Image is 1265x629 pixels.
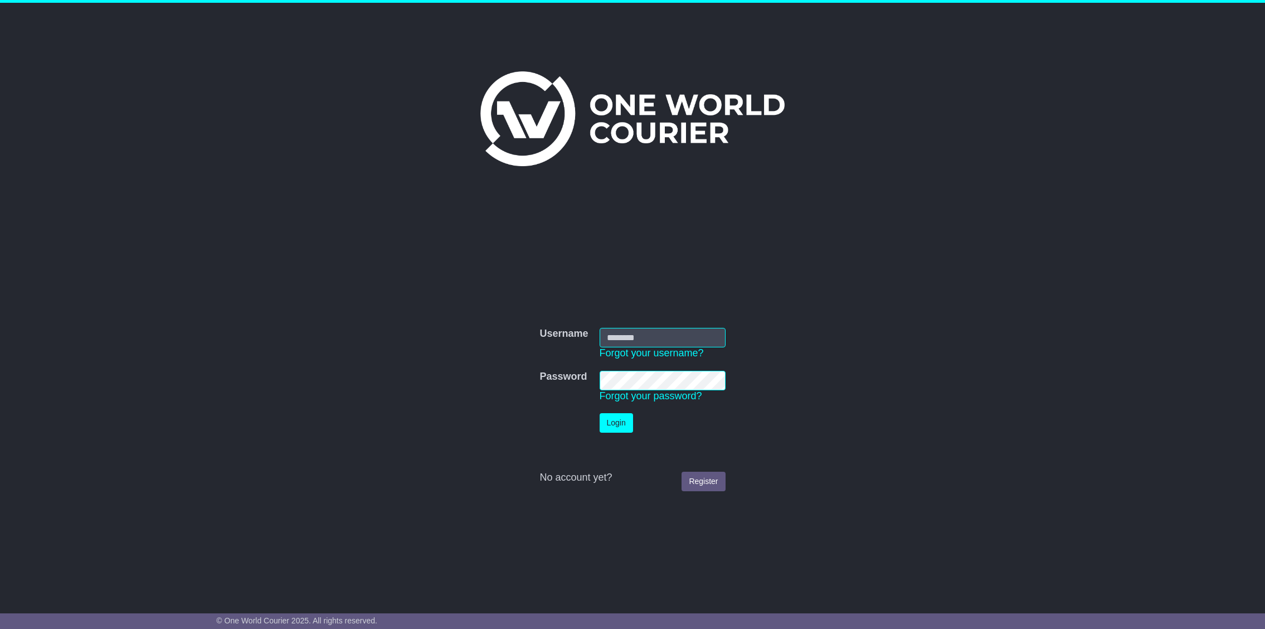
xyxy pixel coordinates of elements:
[600,390,702,401] a: Forgot your password?
[600,413,633,433] button: Login
[539,328,588,340] label: Username
[600,347,704,359] a: Forgot your username?
[682,472,725,491] a: Register
[480,71,785,166] img: One World
[216,616,377,625] span: © One World Courier 2025. All rights reserved.
[539,371,587,383] label: Password
[539,472,725,484] div: No account yet?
